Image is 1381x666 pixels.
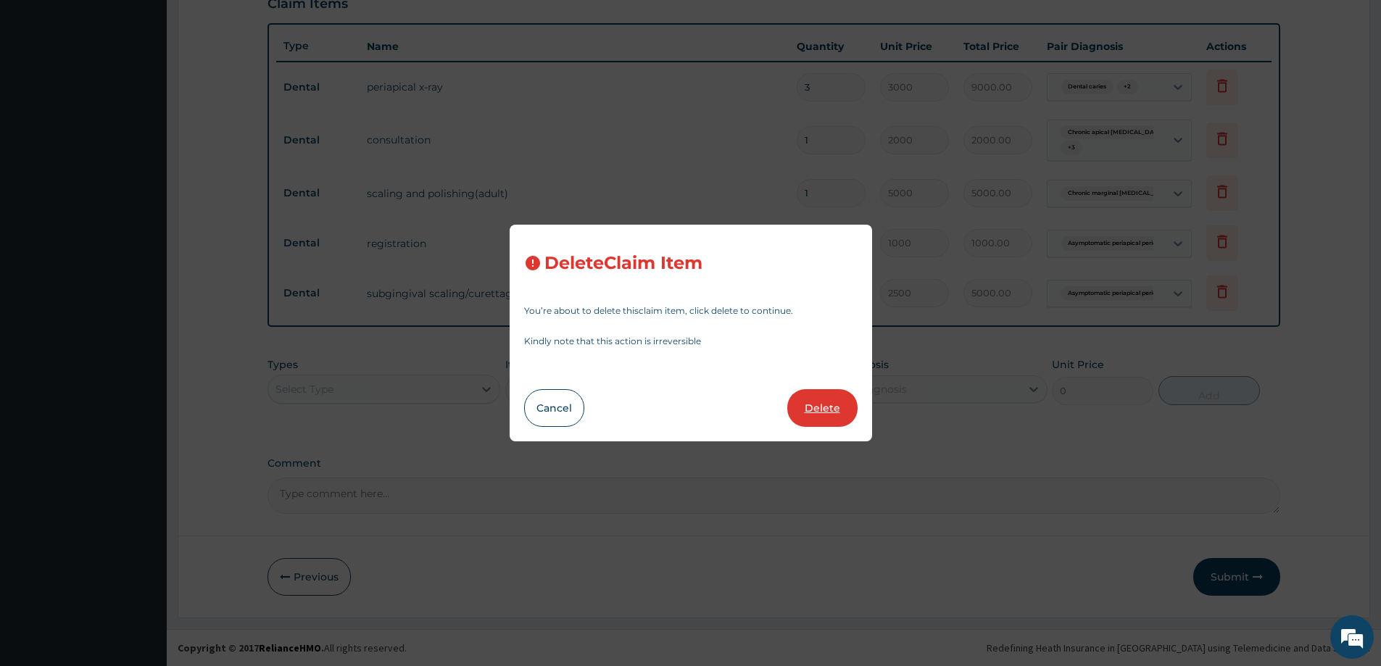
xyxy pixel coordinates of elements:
[524,337,858,346] p: Kindly note that this action is irreversible
[7,396,276,446] textarea: Type your message and hit 'Enter'
[84,183,200,329] span: We're online!
[544,254,702,273] h3: Delete Claim Item
[524,307,858,315] p: You’re about to delete this claim item , click delete to continue.
[238,7,273,42] div: Minimize live chat window
[75,81,244,100] div: Chat with us now
[27,72,59,109] img: d_794563401_company_1708531726252_794563401
[787,389,858,427] button: Delete
[524,389,584,427] button: Cancel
